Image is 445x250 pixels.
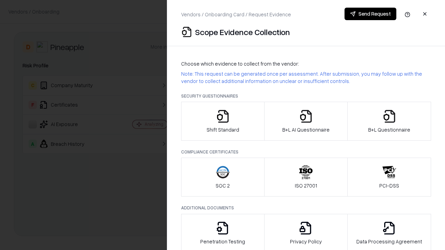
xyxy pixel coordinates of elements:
p: Compliance Certificates [181,149,431,155]
p: B+L Questionnaire [368,126,410,133]
p: Data Processing Agreement [356,238,422,245]
p: Scope Evidence Collection [195,26,290,37]
button: Shift Standard [181,102,265,141]
p: Choose which evidence to collect from the vendor: [181,60,431,67]
button: Send Request [345,8,396,20]
button: SOC 2 [181,158,265,197]
p: PCI-DSS [379,182,399,189]
p: Privacy Policy [290,238,322,245]
p: SOC 2 [216,182,230,189]
p: Additional Documents [181,205,431,211]
button: PCI-DSS [347,158,431,197]
p: Vendors / Onboarding Card / Request Evidence [181,11,291,18]
p: ISO 27001 [295,182,317,189]
p: Shift Standard [207,126,239,133]
button: ISO 27001 [264,158,348,197]
p: Penetration Testing [200,238,245,245]
p: B+L AI Questionnaire [282,126,330,133]
p: Security Questionnaires [181,93,431,99]
button: B+L Questionnaire [347,102,431,141]
p: Note: This request can be generated once per assessment. After submission, you may follow up with... [181,70,431,85]
button: B+L AI Questionnaire [264,102,348,141]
